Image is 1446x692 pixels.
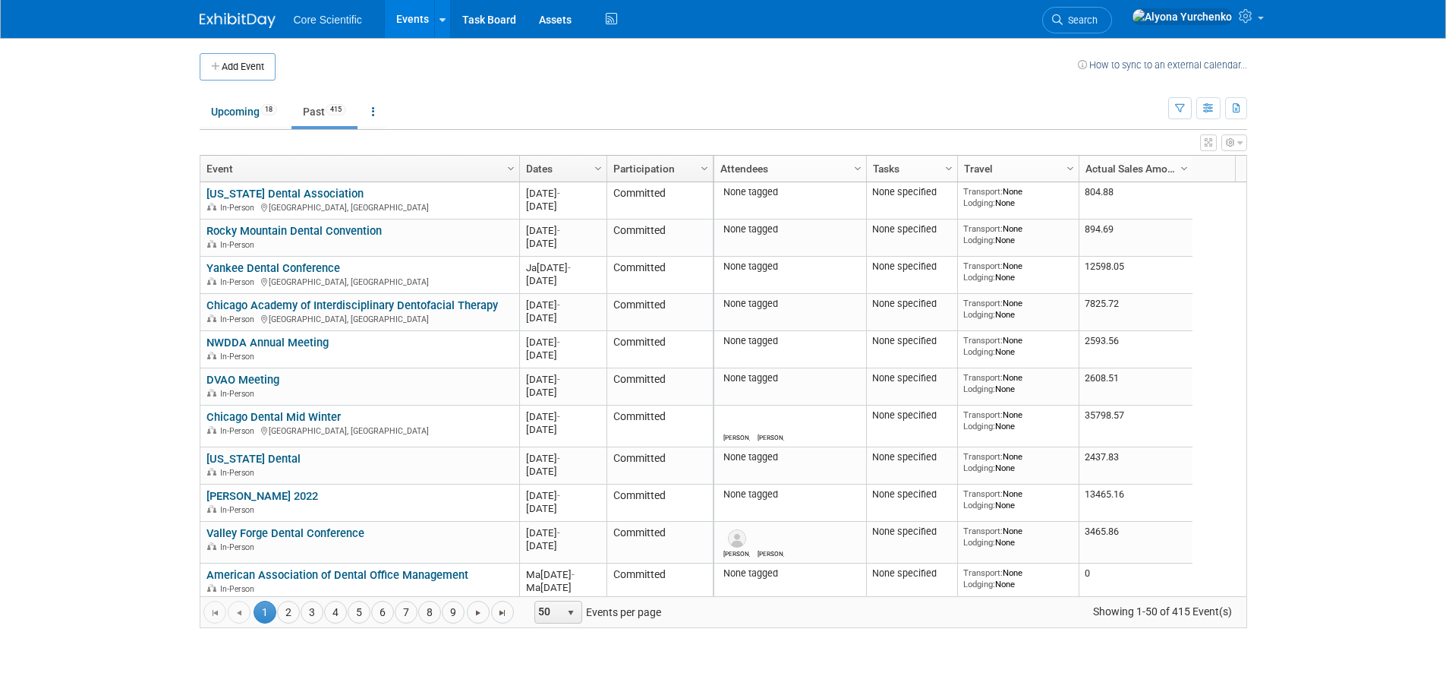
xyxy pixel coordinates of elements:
[326,104,346,115] span: 415
[228,601,250,624] a: Go to the previous page
[963,372,1003,383] span: Transport:
[526,299,600,311] div: [DATE]
[720,156,856,182] a: Attendees
[963,567,1003,578] span: Transport:
[206,224,382,238] a: Rocky Mountain Dental Convention
[963,421,995,431] span: Lodging:
[720,298,860,310] div: None tagged
[1079,485,1192,522] td: 13465.16
[758,548,784,558] div: James Belshe
[963,261,1073,283] div: None None
[1079,257,1192,294] td: 12598.05
[220,468,259,478] span: In-Person
[720,223,860,235] div: None tagged
[220,426,259,436] span: In-Person
[1079,406,1192,447] td: 35798.57
[505,163,517,175] span: Column Settings
[606,406,713,447] td: Committed
[720,335,860,347] div: None tagged
[1064,163,1076,175] span: Column Settings
[301,601,323,624] a: 3
[207,426,216,434] img: In-Person Event
[535,602,561,623] span: 50
[526,261,600,274] div: Ja[DATE]
[720,186,860,198] div: None tagged
[557,337,560,348] span: -
[207,203,216,210] img: In-Person Event
[963,309,995,320] span: Lodging:
[233,607,245,619] span: Go to the previous page
[207,389,216,397] img: In-Person Event
[606,331,713,368] td: Committed
[206,489,318,503] a: [PERSON_NAME] 2022
[963,223,1003,234] span: Transport:
[207,542,216,550] img: In-Person Event
[873,156,947,182] a: Tasks
[526,581,600,594] div: Ma[DATE]
[220,277,259,287] span: In-Person
[526,224,600,237] div: [DATE]
[294,14,362,26] span: Core Scientific
[606,485,713,522] td: Committed
[206,452,301,466] a: [US_STATE] Dental
[207,584,216,592] img: In-Person Event
[206,336,329,349] a: NWDDA Annual Meeting
[872,488,951,501] div: None specified
[348,601,370,624] a: 5
[723,431,750,441] div: Robert Dittmann
[1078,59,1247,71] a: How to sync to an external calendar...
[1079,294,1192,331] td: 7825.72
[557,374,560,385] span: -
[872,335,951,347] div: None specified
[963,409,1073,431] div: None None
[728,529,746,548] img: Ursula Adams
[200,53,276,81] button: Add Event
[1079,522,1192,564] td: 3465.86
[963,346,995,357] span: Lodging:
[206,275,512,288] div: [GEOGRAPHIC_DATA], [GEOGRAPHIC_DATA]
[606,220,713,257] td: Committed
[1079,331,1192,368] td: 2593.56
[526,386,600,399] div: [DATE]
[606,522,713,564] td: Committed
[220,505,259,515] span: In-Person
[963,463,995,473] span: Lodging:
[963,261,1003,271] span: Transport:
[696,156,713,179] a: Column Settings
[207,505,216,513] img: In-Person Event
[1079,368,1192,406] td: 2608.51
[203,601,226,624] a: Go to the first page
[206,187,364,201] a: [US_STATE] Dental Association
[200,97,288,126] a: Upcoming18
[572,569,575,580] span: -
[720,372,860,384] div: None tagged
[260,104,277,115] span: 18
[872,261,951,273] div: None specified
[872,409,951,422] div: None specified
[557,188,560,199] span: -
[206,156,509,182] a: Event
[565,607,577,619] span: select
[220,314,259,324] span: In-Person
[526,502,600,515] div: [DATE]
[209,607,221,619] span: Go to the first page
[698,163,710,175] span: Column Settings
[206,261,340,275] a: Yankee Dental Conference
[762,529,780,548] img: James Belshe
[526,274,600,287] div: [DATE]
[206,568,468,582] a: American Association of Dental Office Management
[963,384,995,394] span: Lodging:
[720,451,860,463] div: None tagged
[418,601,441,624] a: 8
[220,389,259,399] span: In-Person
[557,299,560,311] span: -
[1132,8,1233,25] img: Alyona Yurchenko
[200,13,276,28] img: ExhibitDay
[526,311,600,324] div: [DATE]
[526,237,600,250] div: [DATE]
[291,97,358,126] a: Past415
[491,601,514,624] a: Go to the last page
[1085,156,1183,182] a: Actual Sales Amount
[606,257,713,294] td: Committed
[526,336,600,349] div: [DATE]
